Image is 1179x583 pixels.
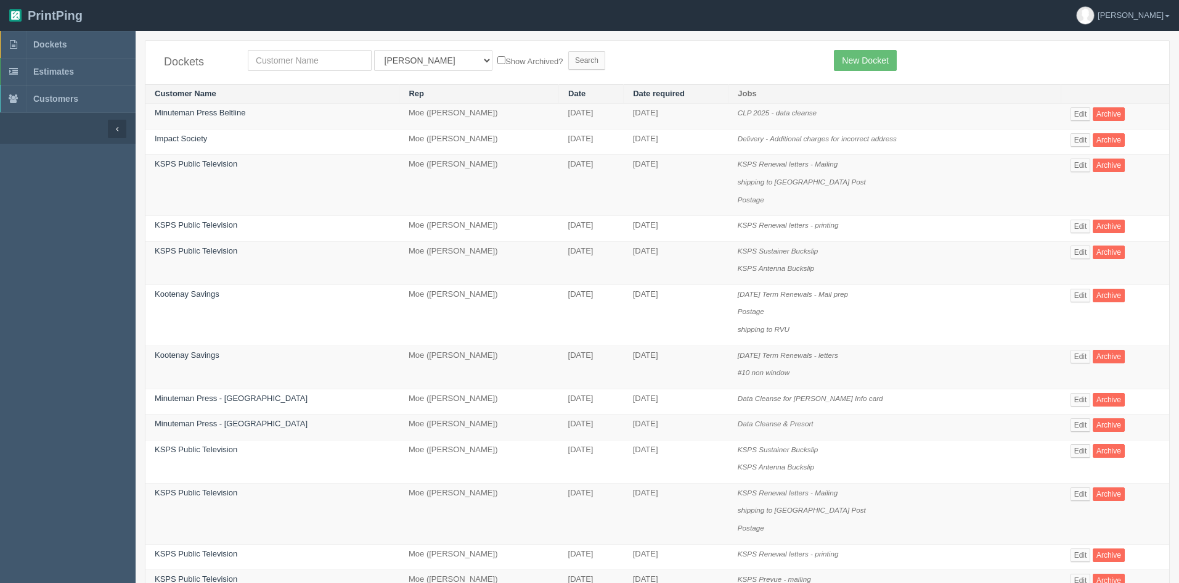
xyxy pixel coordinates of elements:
label: Show Archived? [497,54,563,68]
i: CLP 2025 - data cleanse [738,109,817,117]
td: [DATE] [559,483,624,544]
a: Impact Society [155,134,207,143]
td: Moe ([PERSON_NAME]) [399,284,559,345]
a: Archive [1093,246,1125,259]
a: Minuteman Press - [GEOGRAPHIC_DATA] [155,419,308,428]
a: New Docket [834,50,896,71]
td: [DATE] [559,241,624,284]
i: Postage [738,307,764,315]
a: Archive [1093,393,1125,407]
i: shipping to [GEOGRAPHIC_DATA] Post [738,506,866,514]
i: Postage [738,524,764,532]
td: [DATE] [624,129,728,155]
a: Archive [1093,350,1125,363]
a: Archive [1093,418,1125,432]
td: [DATE] [559,104,624,130]
td: Moe ([PERSON_NAME]) [399,544,559,570]
td: Moe ([PERSON_NAME]) [399,216,559,242]
i: KSPS Renewal letters - Mailing [738,489,838,497]
a: Archive [1093,444,1125,458]
i: KSPS Sustainer Buckslip [738,445,818,453]
td: Moe ([PERSON_NAME]) [399,389,559,415]
h4: Dockets [164,56,229,68]
td: [DATE] [559,284,624,345]
i: shipping to RVU [738,325,789,333]
a: Minuteman Press Beltline [155,108,245,117]
a: Edit [1071,487,1091,501]
a: Rep [409,89,424,98]
a: Edit [1071,107,1091,121]
a: KSPS Public Television [155,246,237,255]
a: Edit [1071,220,1091,233]
input: Customer Name [248,50,372,71]
a: Edit [1071,393,1091,407]
i: KSPS Renewal letters - Mailing [738,160,838,168]
td: [DATE] [624,216,728,242]
a: Edit [1071,350,1091,363]
td: Moe ([PERSON_NAME]) [399,155,559,216]
i: Data Cleanse & Presort [738,420,814,428]
i: KSPS Prevue - mailing [738,575,811,583]
i: Postage [738,196,764,204]
td: Moe ([PERSON_NAME]) [399,483,559,544]
input: Show Archived? [497,56,505,64]
td: [DATE] [559,415,624,440]
i: Data Cleanse for [PERSON_NAME] Info card [738,394,883,402]
td: [DATE] [624,389,728,415]
input: Search [568,51,605,70]
a: Archive [1093,548,1125,562]
a: Edit [1071,246,1091,259]
td: [DATE] [624,284,728,345]
i: shipping to [GEOGRAPHIC_DATA] Post [738,178,866,186]
td: [DATE] [624,345,728,389]
a: Minuteman Press - [GEOGRAPHIC_DATA] [155,394,308,403]
td: [DATE] [559,440,624,483]
td: [DATE] [559,216,624,242]
a: Date [568,89,585,98]
td: [DATE] [624,440,728,483]
a: Customer Name [155,89,216,98]
a: KSPS Public Television [155,159,237,168]
td: Moe ([PERSON_NAME]) [399,345,559,389]
span: Estimates [33,67,74,76]
td: [DATE] [559,389,624,415]
td: Moe ([PERSON_NAME]) [399,241,559,284]
a: Edit [1071,133,1091,147]
a: Archive [1093,159,1125,172]
td: Moe ([PERSON_NAME]) [399,129,559,155]
a: Edit [1071,159,1091,172]
i: Delivery - Additional charges for incorrect address [738,134,897,143]
a: Edit [1071,418,1091,432]
a: Kootenay Savings [155,289,219,299]
a: Archive [1093,107,1125,121]
a: KSPS Public Television [155,488,237,497]
a: Archive [1093,133,1125,147]
td: [DATE] [624,104,728,130]
a: Edit [1071,548,1091,562]
img: logo-3e63b451c926e2ac314895c53de4908e5d424f24456219fb08d385ab2e579770.png [9,9,22,22]
td: [DATE] [624,415,728,440]
td: Moe ([PERSON_NAME]) [399,104,559,130]
th: Jobs [728,84,1061,104]
i: KSPS Antenna Buckslip [738,264,814,272]
i: KSPS Renewal letters - printing [738,550,839,558]
span: Customers [33,94,78,104]
i: KSPS Antenna Buckslip [738,463,814,471]
a: Kootenay Savings [155,350,219,360]
td: Moe ([PERSON_NAME]) [399,440,559,483]
a: Date required [633,89,685,98]
a: Edit [1071,289,1091,302]
a: Archive [1093,487,1125,501]
img: avatar_default-7531ab5dedf162e01f1e0bb0964e6a185e93c5c22dfe317fb01d7f8cd2b1632c.jpg [1077,7,1094,24]
i: KSPS Renewal letters - printing [738,221,839,229]
td: [DATE] [559,155,624,216]
td: [DATE] [559,544,624,570]
td: [DATE] [559,129,624,155]
td: [DATE] [559,345,624,389]
td: [DATE] [624,155,728,216]
a: KSPS Public Television [155,220,237,229]
a: Archive [1093,220,1125,233]
a: KSPS Public Television [155,549,237,558]
span: Dockets [33,39,67,49]
i: [DATE] Term Renewals - Mail prep [738,290,848,298]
